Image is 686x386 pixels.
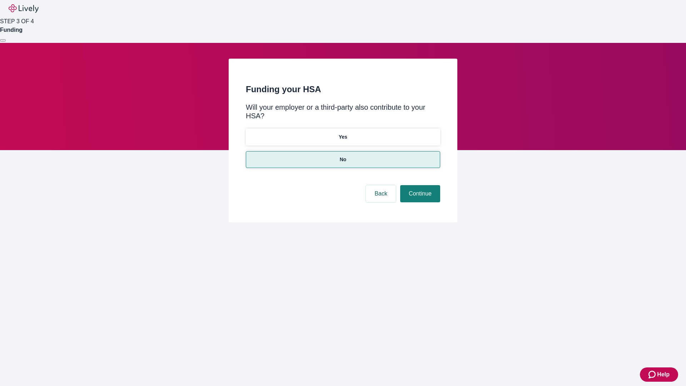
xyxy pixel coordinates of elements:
[246,129,440,145] button: Yes
[400,185,440,202] button: Continue
[246,151,440,168] button: No
[246,103,440,120] div: Will your employer or a third-party also contribute to your HSA?
[366,185,396,202] button: Back
[648,370,657,379] svg: Zendesk support icon
[640,367,678,382] button: Zendesk support iconHelp
[339,133,347,141] p: Yes
[9,4,39,13] img: Lively
[340,156,347,163] p: No
[657,370,670,379] span: Help
[246,83,440,96] h2: Funding your HSA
